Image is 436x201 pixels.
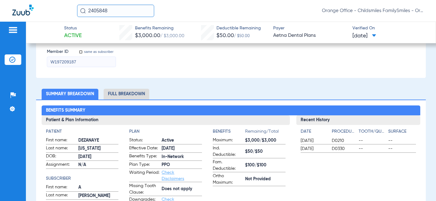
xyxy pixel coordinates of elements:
[296,115,421,125] h3: Recent History
[129,183,159,196] span: Missing Tooth Clause:
[129,169,159,182] span: Waiting Period:
[8,26,18,34] img: hamburger-icon
[129,128,202,135] h4: Plan
[332,128,356,135] h4: Procedure
[359,138,386,144] span: --
[135,33,160,38] span: $3,000.00
[78,184,119,191] span: A
[77,5,154,17] input: Search for patients
[322,8,424,14] span: Orange Office - Childsmiles FamilySmiles - Orange St Dental Associates LLC - Orange General DBA A...
[129,137,159,144] span: Status:
[213,137,243,144] span: Maximum:
[83,49,114,54] label: same as subscriber
[78,154,119,160] span: [DATE]
[46,192,76,199] span: Last name:
[388,146,416,152] span: --
[216,25,261,32] span: Deductible Remaining
[216,33,234,38] span: $50.00
[46,184,76,191] span: First name:
[129,153,159,160] span: Benefits Type:
[359,146,386,152] span: --
[273,25,347,32] span: Payer
[46,161,76,169] span: Assignment:
[405,171,436,201] iframe: Chat Widget
[213,173,243,186] span: Ortho Maximum:
[78,137,119,144] span: DEZANAYE
[129,161,159,169] span: Plan Type:
[273,32,347,40] span: Aetna Dental Plans
[301,146,327,152] span: [DATE]
[104,89,149,100] li: Full Breakdown
[42,89,98,100] li: Summary Breakdown
[352,32,376,40] span: [DATE]
[46,175,119,182] h4: Subscriber
[46,137,76,144] span: First name:
[12,5,34,15] img: Zuub Logo
[245,162,286,169] span: $100/$100
[388,128,416,137] app-breakdown-title: Surface
[78,162,119,168] span: N/A
[234,34,250,38] span: / $50.00
[213,128,245,137] app-breakdown-title: Benefits
[332,128,356,137] app-breakdown-title: Procedure
[245,176,286,182] span: Not Provided
[213,159,243,172] span: Fam. Deductible:
[359,128,386,135] h4: Tooth/Quad
[78,193,119,199] span: [PERSON_NAME]
[46,153,76,160] span: DOB:
[42,115,290,125] h3: Patient & Plan Information
[47,49,68,55] span: Member ID
[162,154,202,160] span: In-Network
[162,162,202,168] span: PPO
[352,25,426,32] span: Verified On
[213,145,243,158] span: Ind. Deductible:
[42,105,421,115] h2: Benefits Summary
[332,146,356,152] span: D0330
[162,137,202,144] span: Active
[46,128,119,135] h4: Patient
[129,145,159,152] span: Effective Date:
[80,8,86,14] img: Search Icon
[162,145,202,152] span: [DATE]
[64,32,82,40] span: Active
[245,137,286,144] span: $3,000/$3,000
[388,128,416,135] h4: Surface
[160,34,184,38] span: / $3,000.00
[78,145,119,152] span: [US_STATE]
[213,128,245,135] h4: Benefits
[46,145,76,152] span: Last name:
[135,25,184,32] span: Benefits Remaining
[388,138,416,144] span: --
[359,128,386,137] app-breakdown-title: Tooth/Quad
[245,128,286,137] span: Remaining/Total
[64,25,82,32] span: Status
[301,138,327,144] span: [DATE]
[332,138,356,144] span: D0210
[301,128,327,135] h4: Date
[245,148,286,155] span: $50/$50
[162,170,184,181] a: Check Disclaimers
[162,186,202,192] span: Does not apply
[301,128,327,137] app-breakdown-title: Date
